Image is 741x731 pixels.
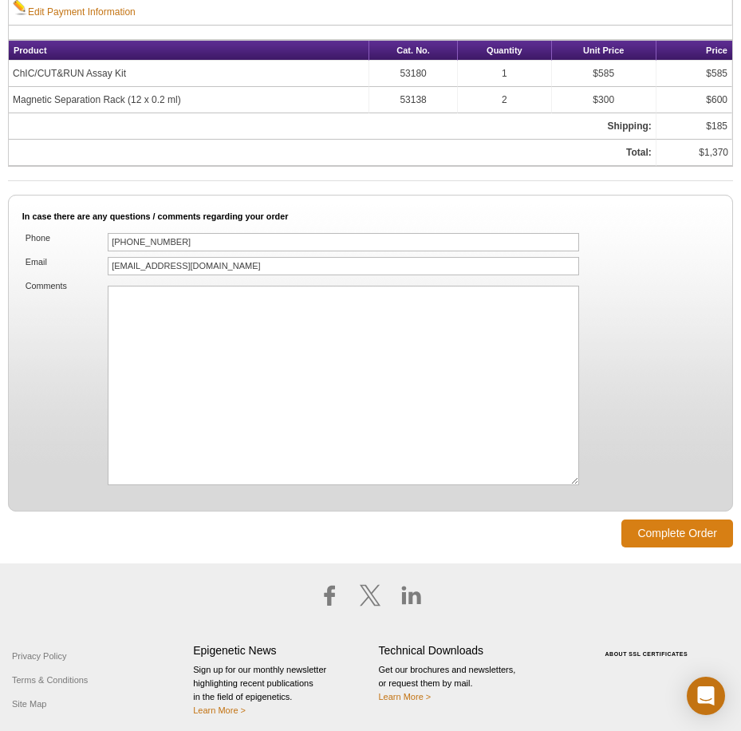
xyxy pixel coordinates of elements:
td: $1,370 [656,140,732,166]
a: ABOUT SSL CERTIFICATES [605,651,688,657]
a: Learn More > [193,705,246,715]
a: Privacy Policy [8,644,70,668]
th: Cat. No. [369,41,458,61]
div: Open Intercom Messenger [687,677,725,715]
label: Phone [24,233,105,243]
h4: Technical Downloads [379,644,548,658]
td: $300 [552,87,656,113]
table: Click to Verify - This site chose Symantec SSL for secure e-commerce and confidential communicati... [564,628,733,663]
a: Site Map [8,692,50,716]
th: Unit Price [552,41,656,61]
td: 1 [458,61,551,87]
p: Sign up for our monthly newsletter highlighting recent publications in the field of epigenetics. [193,663,362,717]
td: 53138 [369,87,458,113]
strong: Total: [626,147,652,158]
td: Magnetic Separation Rack (12 x 0.2 ml) [9,87,369,113]
th: Product [9,41,369,61]
th: Quantity [458,41,551,61]
a: Terms & Conditions [8,668,92,692]
label: Email [24,257,105,267]
td: ChIC/CUT&RUN Assay Kit [9,61,369,87]
td: 53180 [369,61,458,87]
td: $600 [656,87,732,113]
input: Complete Order [621,520,733,547]
label: Comments [24,281,105,291]
td: $585 [552,61,656,87]
td: 2 [458,87,551,113]
th: Price [656,41,732,61]
td: $585 [656,61,732,87]
h5: In case there are any questions / comments regarding your order [22,209,719,223]
p: Get our brochures and newsletters, or request them by mail. [379,663,548,704]
a: Learn More > [379,692,432,701]
h4: Epigenetic News [193,644,362,658]
strong: Shipping: [607,121,651,132]
td: $185 [656,113,732,140]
